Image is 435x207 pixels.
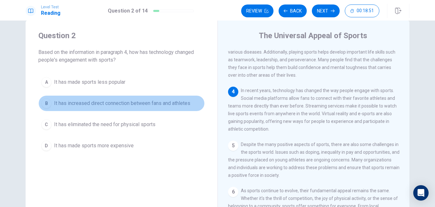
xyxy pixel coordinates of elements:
button: Next [312,4,340,17]
span: It has made sports more expensive [54,142,134,150]
button: CIt has eliminated the need for physical sports [38,116,205,133]
button: AIt has made sports less popular [38,74,205,90]
div: 5 [228,141,238,151]
div: D [41,141,51,151]
button: 00:18:51 [345,4,379,17]
h1: Question 2 of 14 [108,7,148,15]
span: Level Test [41,5,60,9]
span: 00:18:51 [357,8,374,13]
div: A [41,77,51,87]
div: Open Intercom Messenger [413,185,429,201]
span: It has eliminated the need for physical sports [54,121,155,128]
span: It has made sports less popular [54,78,125,86]
button: Review [241,4,273,17]
h4: Question 2 [38,30,205,41]
button: DIt has made sports more expensive [38,138,205,154]
span: Based on the information in paragraph 4, how has technology changed people's engagement with sports? [38,48,205,64]
span: Despite the many positive aspects of sports, there are also some challenges in the sports world. ... [228,142,399,178]
button: BIt has increased direct connection between fans and athletes [38,95,205,111]
span: It has increased direct connection between fans and athletes [54,99,190,107]
span: In recent years, technology has changed the way people engage with sports. Social media platforms... [228,88,397,132]
button: Back [279,4,307,17]
div: C [41,119,51,130]
div: B [41,98,51,108]
div: 6 [228,187,238,197]
div: 4 [228,87,238,97]
h4: The Universal Appeal of Sports [259,30,367,41]
h1: Reading [41,9,60,17]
